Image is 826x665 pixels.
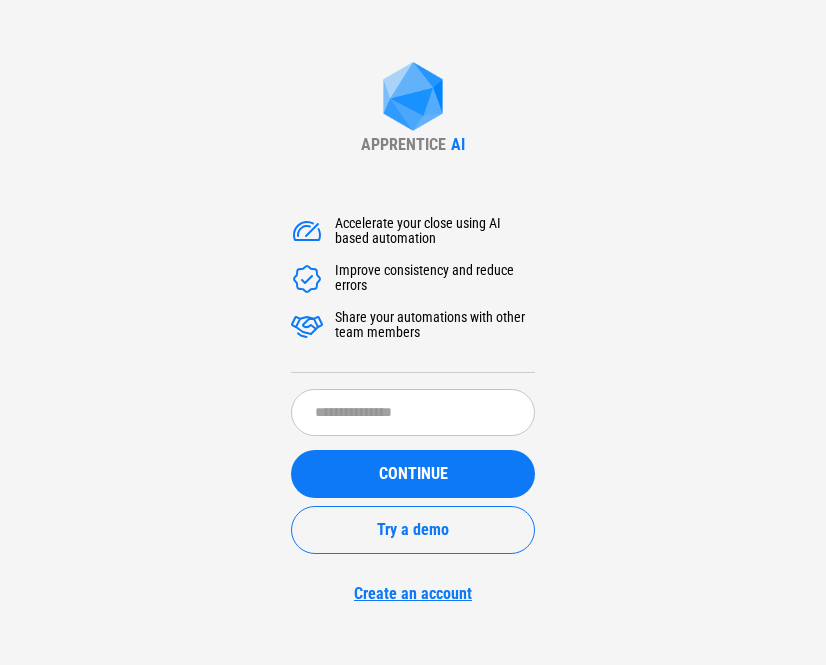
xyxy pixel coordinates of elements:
div: Improve consistency and reduce errors [335,263,535,295]
a: Create an account [291,584,535,603]
img: Accelerate [291,216,323,248]
div: Share your automations with other team members [335,310,535,342]
div: APPRENTICE [361,135,446,154]
img: Accelerate [291,263,323,295]
img: Apprentice AI [373,62,453,135]
img: Accelerate [291,310,323,342]
span: Try a demo [377,522,449,538]
button: CONTINUE [291,450,535,498]
span: CONTINUE [379,466,448,482]
button: Try a demo [291,506,535,554]
div: Accelerate your close using AI based automation [335,216,535,248]
div: AI [451,135,465,154]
